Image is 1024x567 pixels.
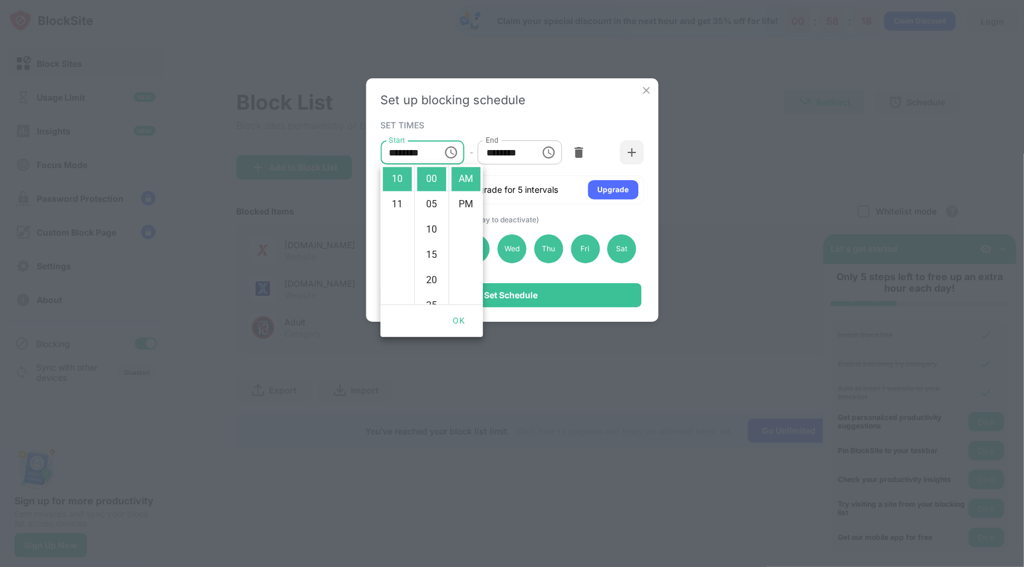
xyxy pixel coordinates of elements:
[486,135,499,145] label: End
[640,84,652,96] img: x-button.svg
[448,164,483,304] ul: Select meridiem
[439,140,463,164] button: Choose time, selected time is 10:00 AM
[451,167,480,191] li: AM
[470,146,473,159] div: -
[537,140,561,164] button: Choose time, selected time is 1:00 PM
[383,142,412,166] li: 9 hours
[497,234,526,263] div: Wed
[380,120,641,130] div: SET TIMES
[380,164,414,304] ul: Select hours
[417,268,446,292] li: 20 minutes
[414,164,448,304] ul: Select minutes
[451,192,480,216] li: PM
[417,293,446,318] li: 25 minutes
[417,192,446,216] li: 5 minutes
[417,243,446,267] li: 15 minutes
[383,192,412,216] li: 11 hours
[571,234,600,263] div: Fri
[439,310,478,332] button: OK
[597,184,629,196] div: Upgrade
[389,135,404,145] label: Start
[417,167,446,191] li: 0 minutes
[383,167,412,191] li: 10 hours
[534,234,563,263] div: Thu
[450,215,539,224] span: (Click a day to deactivate)
[484,290,538,300] div: Set Schedule
[380,214,641,224] div: SELECTED DAYS
[417,218,446,242] li: 10 minutes
[608,234,636,263] div: Sat
[380,93,644,107] div: Set up blocking schedule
